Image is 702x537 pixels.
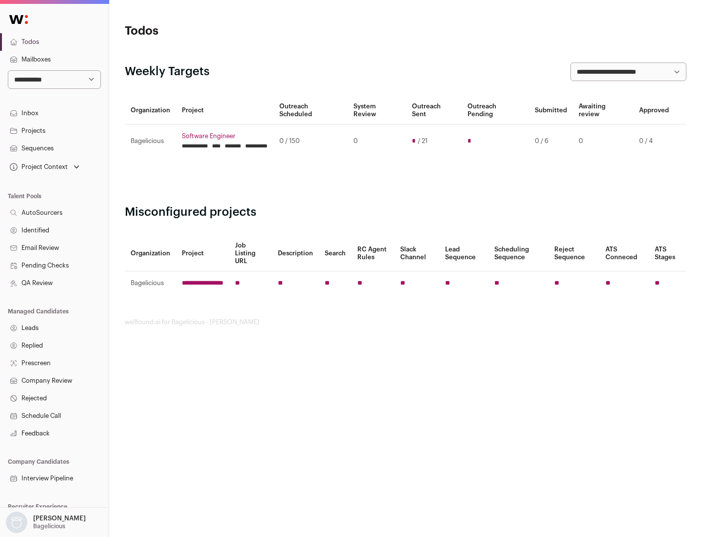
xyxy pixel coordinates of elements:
[229,236,272,271] th: Job Listing URL
[573,124,633,158] td: 0
[406,97,462,124] th: Outreach Sent
[6,512,27,533] img: nopic.png
[548,236,600,271] th: Reject Sequence
[125,318,686,326] footer: wellfound:ai for Bagelicious - [PERSON_NAME]
[8,163,68,171] div: Project Context
[319,236,351,271] th: Search
[273,97,348,124] th: Outreach Scheduled
[529,124,573,158] td: 0 / 6
[176,236,229,271] th: Project
[125,97,176,124] th: Organization
[125,205,686,220] h2: Misconfigured projects
[33,522,65,530] p: Bagelicious
[394,236,439,271] th: Slack Channel
[125,124,176,158] td: Bagelicious
[272,236,319,271] th: Description
[4,10,33,29] img: Wellfound
[125,236,176,271] th: Organization
[4,512,88,533] button: Open dropdown
[439,236,488,271] th: Lead Sequence
[348,97,406,124] th: System Review
[633,124,675,158] td: 0 / 4
[176,97,273,124] th: Project
[182,132,268,140] a: Software Engineer
[488,236,548,271] th: Scheduling Sequence
[600,236,648,271] th: ATS Conneced
[33,515,86,522] p: [PERSON_NAME]
[529,97,573,124] th: Submitted
[125,23,312,39] h1: Todos
[418,137,428,145] span: / 21
[633,97,675,124] th: Approved
[8,160,81,174] button: Open dropdown
[273,124,348,158] td: 0 / 150
[125,271,176,295] td: Bagelicious
[348,124,406,158] td: 0
[649,236,686,271] th: ATS Stages
[573,97,633,124] th: Awaiting review
[462,97,528,124] th: Outreach Pending
[125,64,210,80] h2: Weekly Targets
[351,236,394,271] th: RC Agent Rules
